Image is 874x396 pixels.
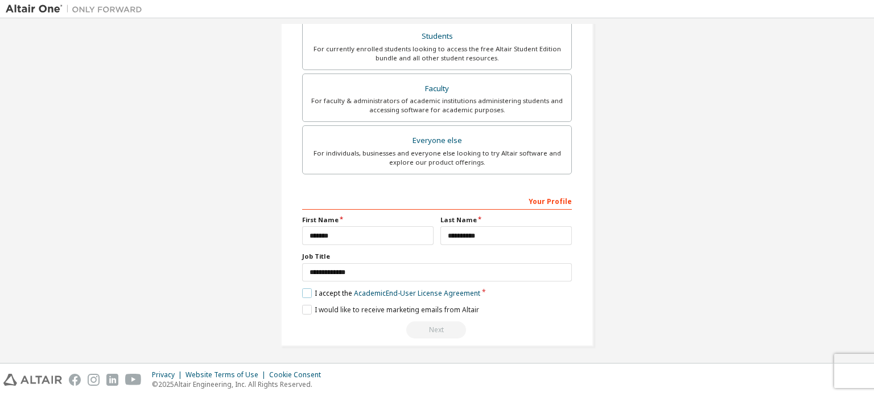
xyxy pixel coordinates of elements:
div: Cookie Consent [269,370,328,379]
img: youtube.svg [125,374,142,386]
div: Faculty [310,81,564,97]
p: © 2025 Altair Engineering, Inc. All Rights Reserved. [152,379,328,389]
label: Last Name [440,215,572,224]
div: For faculty & administrators of academic institutions administering students and accessing softwa... [310,96,564,115]
img: Altair One [6,3,148,15]
div: Privacy [152,370,185,379]
div: Website Terms of Use [185,370,269,379]
div: Read and acccept EULA to continue [302,321,572,338]
label: I accept the [302,288,480,298]
img: altair_logo.svg [3,374,62,386]
label: First Name [302,215,434,224]
div: For individuals, businesses and everyone else looking to try Altair software and explore our prod... [310,149,564,167]
img: facebook.svg [69,374,81,386]
div: Your Profile [302,191,572,210]
a: Academic End-User License Agreement [354,288,480,298]
img: instagram.svg [88,374,100,386]
div: For currently enrolled students looking to access the free Altair Student Edition bundle and all ... [310,44,564,63]
label: I would like to receive marketing emails from Altair [302,305,479,315]
div: Everyone else [310,133,564,149]
img: linkedin.svg [106,374,118,386]
div: Students [310,28,564,44]
label: Job Title [302,252,572,261]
